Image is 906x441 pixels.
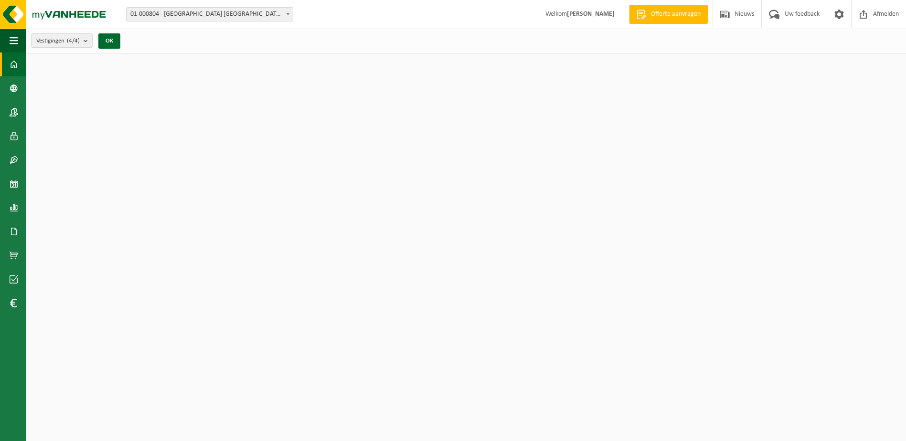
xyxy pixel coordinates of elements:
[567,10,615,18] strong: [PERSON_NAME]
[67,38,80,44] count: (4/4)
[98,33,120,49] button: OK
[649,10,703,19] span: Offerte aanvragen
[31,33,93,48] button: Vestigingen(4/4)
[127,8,293,21] span: 01-000804 - TARKETT NV - WAALWIJK
[126,7,293,21] span: 01-000804 - TARKETT NV - WAALWIJK
[629,5,708,24] a: Offerte aanvragen
[36,34,80,48] span: Vestigingen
